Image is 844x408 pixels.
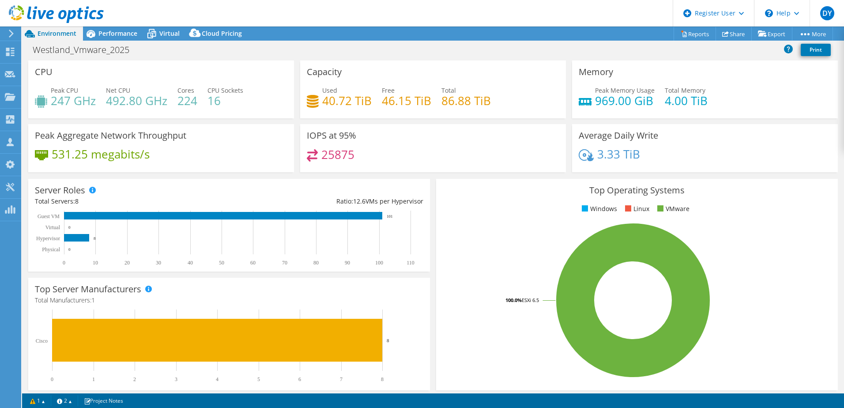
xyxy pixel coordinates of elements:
[322,86,337,94] span: Used
[177,86,194,94] span: Cores
[307,67,342,77] h3: Capacity
[63,260,65,266] text: 0
[52,149,150,159] h4: 531.25 megabits/s
[353,197,365,205] span: 12.6
[202,29,242,38] span: Cloud Pricing
[345,260,350,266] text: 90
[68,225,71,230] text: 0
[35,131,186,140] h3: Peak Aggregate Network Throughput
[321,150,354,159] h4: 25875
[298,376,301,382] text: 6
[375,260,383,266] text: 100
[595,86,655,94] span: Peak Memory Usage
[38,29,76,38] span: Environment
[313,260,319,266] text: 80
[24,395,51,406] a: 1
[820,6,834,20] span: DY
[580,204,617,214] li: Windows
[45,224,60,230] text: Virtual
[579,67,613,77] h3: Memory
[188,260,193,266] text: 40
[94,236,96,241] text: 8
[124,260,130,266] text: 20
[29,45,143,55] h1: Westland_Vmware_2025
[595,96,655,106] h4: 969.00 GiB
[597,149,640,159] h4: 3.33 TiB
[42,246,60,253] text: Physical
[522,297,539,303] tspan: ESXi 6.5
[441,96,491,106] h4: 86.88 TiB
[665,86,705,94] span: Total Memory
[35,185,85,195] h3: Server Roles
[159,29,180,38] span: Virtual
[387,214,393,219] text: 101
[35,295,423,305] h4: Total Manufacturers:
[51,96,96,106] h4: 247 GHz
[407,260,414,266] text: 110
[93,260,98,266] text: 10
[51,86,78,94] span: Peak CPU
[623,204,649,214] li: Linux
[207,86,243,94] span: CPU Sockets
[674,27,716,41] a: Reports
[219,260,224,266] text: 50
[665,96,708,106] h4: 4.00 TiB
[716,27,752,41] a: Share
[441,86,456,94] span: Total
[133,376,136,382] text: 2
[78,395,129,406] a: Project Notes
[175,376,177,382] text: 3
[381,376,384,382] text: 8
[382,86,395,94] span: Free
[216,376,219,382] text: 4
[207,96,243,106] h4: 16
[443,185,831,195] h3: Top Operating Systems
[257,376,260,382] text: 5
[505,297,522,303] tspan: 100.0%
[156,260,161,266] text: 30
[382,96,431,106] h4: 46.15 TiB
[106,86,130,94] span: Net CPU
[751,27,792,41] a: Export
[655,204,690,214] li: VMware
[98,29,137,38] span: Performance
[92,376,95,382] text: 1
[35,67,53,77] h3: CPU
[35,196,229,206] div: Total Servers:
[35,284,141,294] h3: Top Server Manufacturers
[106,96,167,106] h4: 492.80 GHz
[75,197,79,205] span: 8
[765,9,773,17] svg: \n
[36,235,60,242] text: Hypervisor
[177,96,197,106] h4: 224
[51,376,53,382] text: 0
[322,96,372,106] h4: 40.72 TiB
[792,27,833,41] a: More
[68,247,71,252] text: 0
[387,338,389,343] text: 8
[282,260,287,266] text: 70
[307,131,356,140] h3: IOPS at 95%
[340,376,343,382] text: 7
[229,196,423,206] div: Ratio: VMs per Hypervisor
[91,296,95,304] span: 1
[801,44,831,56] a: Print
[36,338,48,344] text: Cisco
[250,260,256,266] text: 60
[51,395,78,406] a: 2
[38,213,60,219] text: Guest VM
[579,131,658,140] h3: Average Daily Write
